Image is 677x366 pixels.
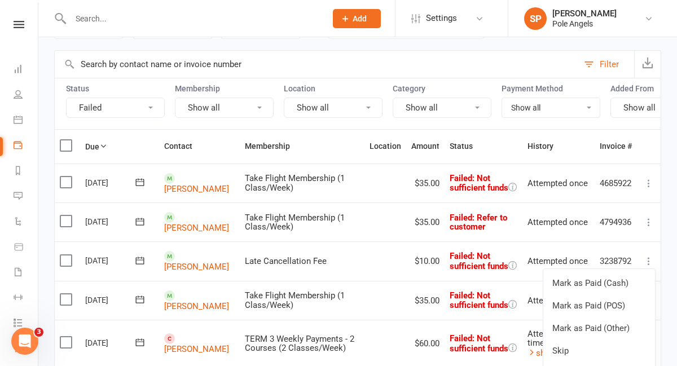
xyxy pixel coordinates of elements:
[406,241,445,280] td: $10.00
[175,84,274,93] label: Membership
[543,272,655,294] a: Mark as Paid (Cash)
[14,58,39,83] a: Dashboard
[450,213,507,232] span: Failed
[14,83,39,108] a: People
[595,130,637,163] th: Invoice #
[393,98,491,118] button: Show all
[450,290,508,311] span: : Not sufficient funds
[543,339,655,362] a: Skip
[85,252,137,269] div: [DATE]
[175,98,274,118] button: Show all
[353,14,367,23] span: Add
[284,84,383,93] label: Location
[66,98,165,118] button: Failed
[245,334,354,354] span: TERM 3 Weekly Payments - 2 Courses (2 Classes/Week)
[524,7,547,30] div: SP
[164,344,229,354] a: [PERSON_NAME]
[552,19,617,29] div: Pole Angels
[578,51,634,78] button: Filter
[245,213,345,232] span: Take Flight Membership (1 Class/Week)
[543,317,655,339] a: Mark as Paid (Other)
[393,84,491,93] label: Category
[502,84,600,93] label: Payment Method
[527,217,588,227] span: Attempted once
[80,130,159,163] th: Due
[164,301,229,311] a: [PERSON_NAME]
[67,11,318,27] input: Search...
[445,130,522,163] th: Status
[14,134,39,159] a: Payments
[333,9,381,28] button: Add
[527,348,584,358] a: show history
[284,98,383,118] button: Show all
[543,294,655,317] a: Mark as Paid (POS)
[450,333,508,354] span: : Not sufficient funds
[595,164,637,202] td: 4685922
[159,130,240,163] th: Contact
[406,202,445,241] td: $35.00
[450,333,508,354] span: Failed
[164,184,229,194] a: [PERSON_NAME]
[426,6,457,31] span: Settings
[450,213,507,232] span: : Refer to customer
[527,329,574,349] span: Attempted 4 times
[245,173,345,193] span: Take Flight Membership (1 Class/Week)
[55,51,578,78] input: Search by contact name or invoice number
[245,290,345,310] span: Take Flight Membership (1 Class/Week)
[85,213,137,230] div: [DATE]
[406,164,445,202] td: $35.00
[450,251,508,271] span: : Not sufficient funds
[34,328,43,337] span: 3
[527,296,588,306] span: Attempted once
[552,8,617,19] div: [PERSON_NAME]
[450,251,508,271] span: Failed
[14,235,39,261] a: Product Sales
[240,130,365,163] th: Membership
[66,84,165,93] label: Status
[450,290,508,311] span: Failed
[14,108,39,134] a: Calendar
[527,256,588,266] span: Attempted once
[450,173,508,193] span: : Not sufficient funds
[364,130,406,163] th: Location
[245,256,327,266] span: Late Cancellation Fee
[600,58,619,71] div: Filter
[85,174,137,191] div: [DATE]
[11,328,38,355] iframe: Intercom live chat
[164,262,229,272] a: [PERSON_NAME]
[450,173,508,193] span: Failed
[522,130,595,163] th: History
[595,202,637,241] td: 4794936
[527,178,588,188] span: Attempted once
[85,334,137,351] div: [DATE]
[406,130,445,163] th: Amount
[595,241,637,280] td: 3238792
[406,281,445,320] td: $35.00
[14,159,39,184] a: Reports
[164,223,229,233] a: [PERSON_NAME]
[85,291,137,308] div: [DATE]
